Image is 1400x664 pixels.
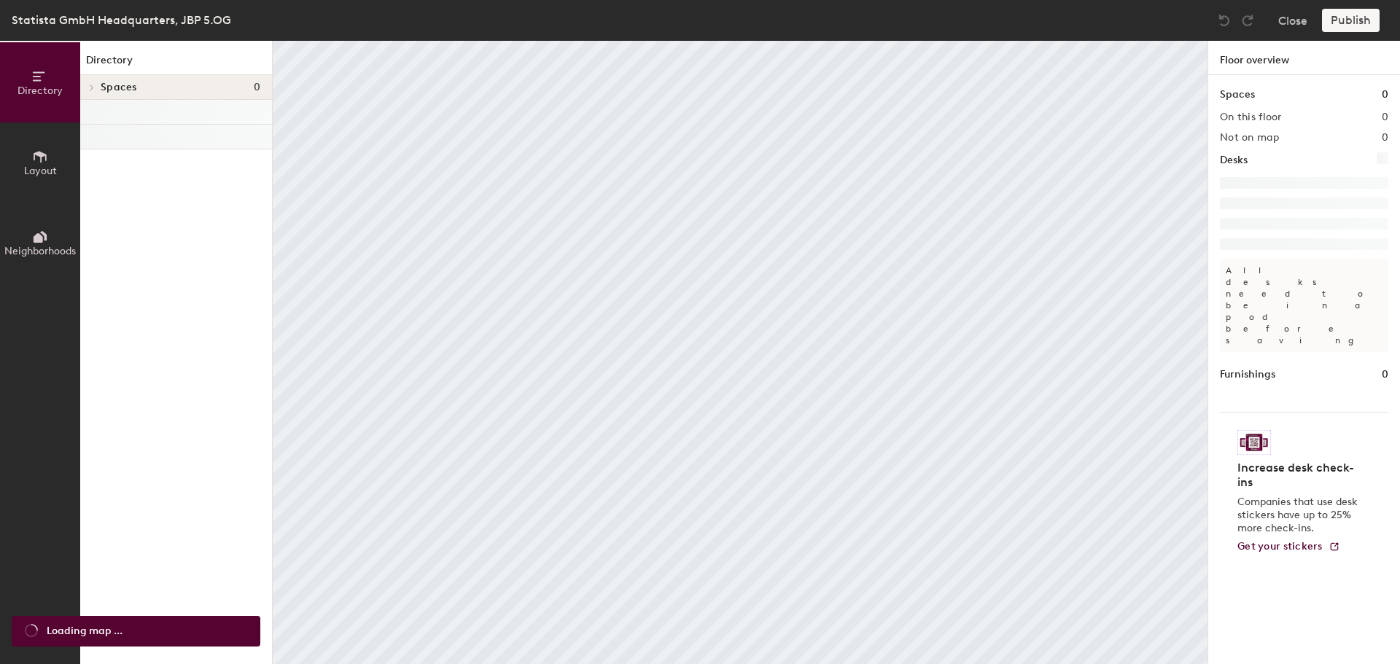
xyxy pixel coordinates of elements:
[273,41,1207,664] canvas: Map
[1237,430,1271,455] img: Sticker logo
[80,52,272,75] h1: Directory
[12,11,231,29] div: Statista GmbH Headquarters, JBP 5.OG
[1208,41,1400,75] h1: Floor overview
[1220,367,1275,383] h1: Furnishings
[101,82,137,93] span: Spaces
[1217,13,1232,28] img: Undo
[1382,132,1388,144] h2: 0
[1278,9,1307,32] button: Close
[1237,541,1340,553] a: Get your stickers
[1382,87,1388,103] h1: 0
[1237,461,1362,490] h4: Increase desk check-ins
[47,623,122,639] span: Loading map ...
[17,85,63,97] span: Directory
[1382,367,1388,383] h1: 0
[4,245,76,257] span: Neighborhoods
[254,82,260,93] span: 0
[1237,540,1323,552] span: Get your stickers
[24,165,57,177] span: Layout
[1220,87,1255,103] h1: Spaces
[1240,13,1255,28] img: Redo
[1382,112,1388,123] h2: 0
[1220,152,1248,168] h1: Desks
[1220,112,1282,123] h2: On this floor
[1237,496,1362,535] p: Companies that use desk stickers have up to 25% more check-ins.
[1220,132,1279,144] h2: Not on map
[1220,259,1388,352] p: All desks need to be in a pod before saving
